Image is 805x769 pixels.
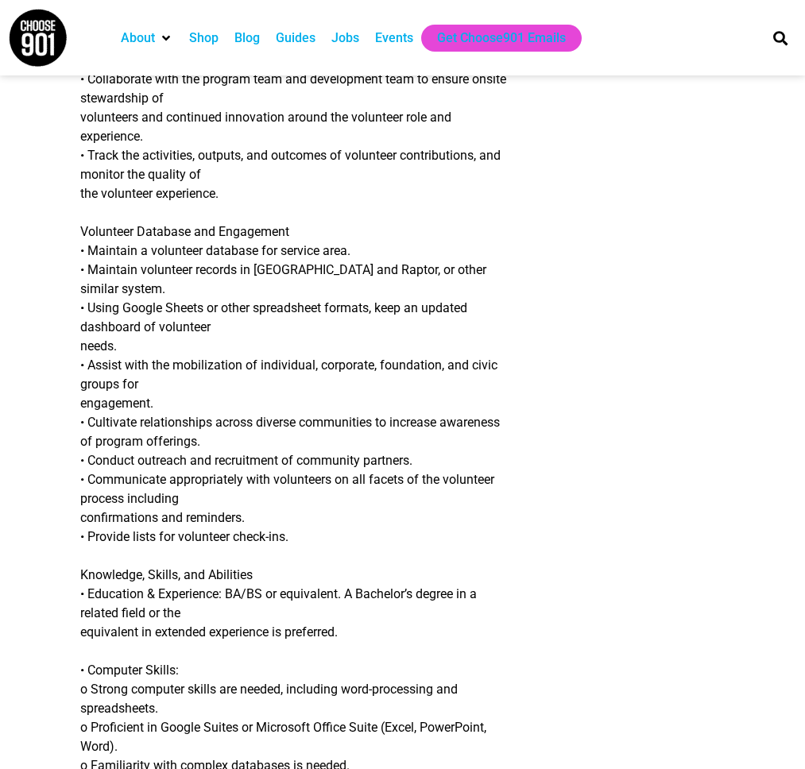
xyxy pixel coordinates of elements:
a: Shop [189,29,219,48]
a: Guides [276,29,315,48]
p: Knowledge, Skills, and Abilities • Education & Experience: BA/BS or equivalent. A Bachelor’s degr... [80,566,511,642]
p: Volunteer Database and Engagement • Maintain a volunteer database for service area. • Maintain vo... [80,222,511,547]
div: Search [768,25,794,51]
nav: Main nav [113,25,752,52]
a: Blog [234,29,260,48]
a: Jobs [331,29,359,48]
a: About [121,29,155,48]
a: Get Choose901 Emails [437,29,566,48]
div: About [113,25,181,52]
a: Events [375,29,413,48]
